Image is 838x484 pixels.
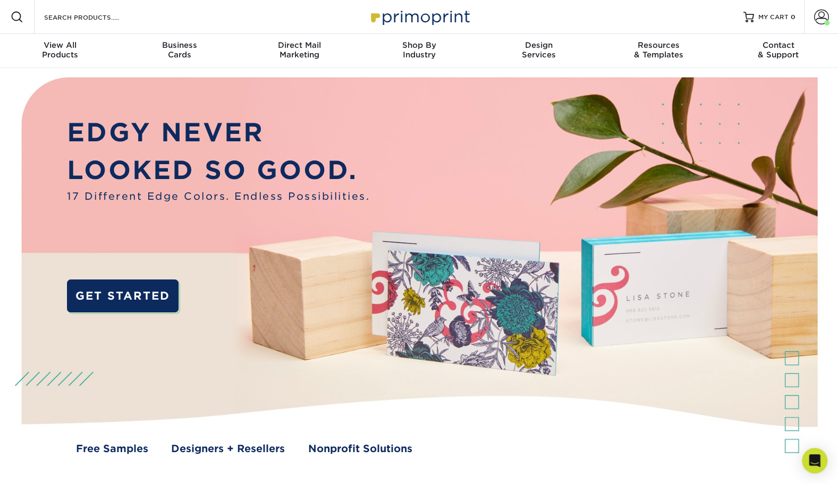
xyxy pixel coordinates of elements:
a: Direct MailMarketing [240,34,359,68]
div: & Templates [598,40,718,60]
div: & Support [718,40,838,60]
a: Free Samples [76,441,148,456]
div: Marketing [240,40,359,60]
span: Contact [718,40,838,50]
input: SEARCH PRODUCTS..... [43,11,147,23]
p: EDGY NEVER [67,114,370,151]
div: Open Intercom Messenger [802,448,827,473]
a: BusinessCards [120,34,239,68]
div: Services [479,40,598,60]
a: DesignServices [479,34,598,68]
span: MY CART [758,13,789,22]
span: Shop By [359,40,479,50]
div: Industry [359,40,479,60]
a: Resources& Templates [598,34,718,68]
a: GET STARTED [67,279,179,312]
a: Nonprofit Solutions [308,441,412,456]
span: Resources [598,40,718,50]
p: LOOKED SO GOOD. [67,151,370,189]
span: Business [120,40,239,50]
span: Design [479,40,598,50]
img: Primoprint [366,5,472,28]
span: 0 [791,13,795,21]
div: Cards [120,40,239,60]
span: Direct Mail [240,40,359,50]
a: Shop ByIndustry [359,34,479,68]
a: Contact& Support [718,34,838,68]
a: Designers + Resellers [171,441,285,456]
span: 17 Different Edge Colors. Endless Possibilities. [67,189,370,204]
